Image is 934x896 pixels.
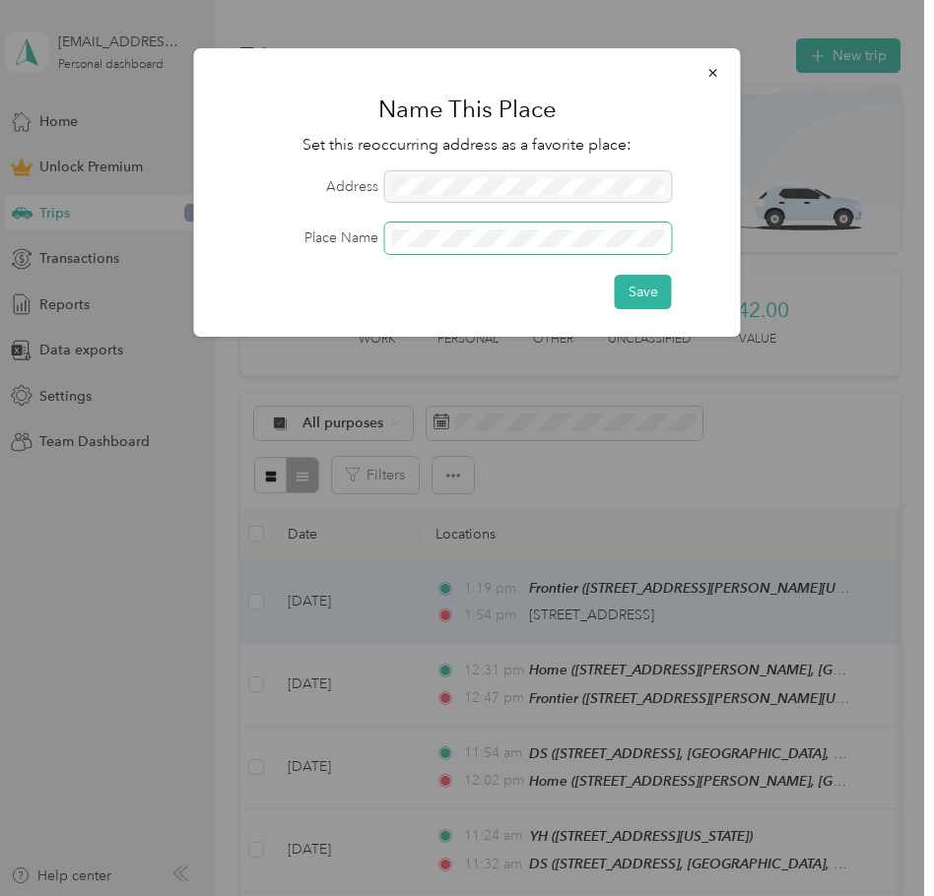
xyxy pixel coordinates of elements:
p: Set this reoccurring address as a favorite place: [222,133,713,158]
button: Save [615,275,672,309]
h1: Name This Place [222,86,713,133]
label: Place Name [222,227,378,248]
iframe: Everlance-gr Chat Button Frame [824,786,934,896]
label: Address [222,176,378,197]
